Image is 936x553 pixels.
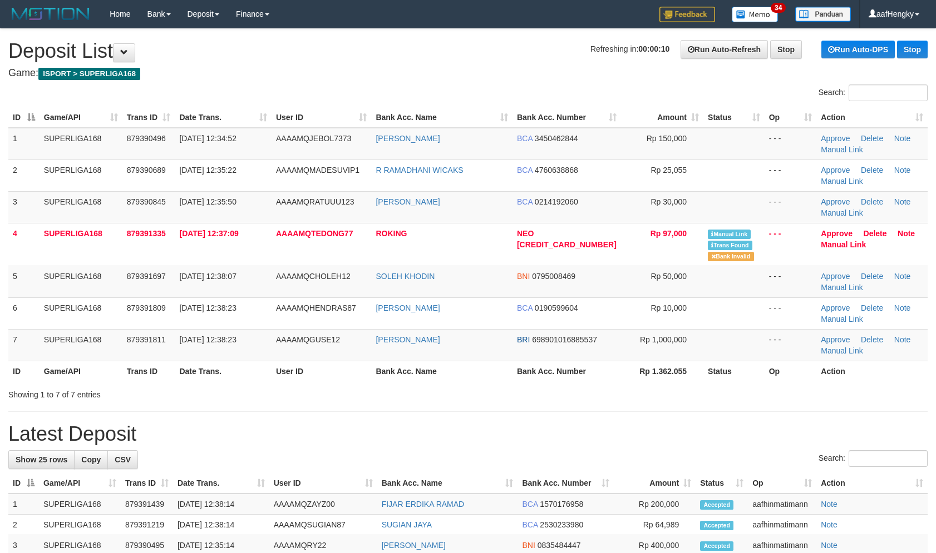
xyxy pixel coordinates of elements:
[276,335,340,344] span: AAAAMQGUSE12
[127,134,166,143] span: 879390496
[518,473,614,494] th: Bank Acc. Number: activate to sort column ascending
[816,473,928,494] th: Action: activate to sort column ascending
[376,229,407,238] a: ROKING
[269,515,377,535] td: AAAAMQSUGIAN87
[8,40,928,62] h1: Deposit List
[179,166,236,175] span: [DATE] 12:35:22
[8,266,40,297] td: 5
[708,230,751,239] span: Manually Linked
[517,166,533,175] span: BCA
[765,191,817,223] td: - - -
[173,515,269,535] td: [DATE] 12:38:14
[621,361,703,381] th: Rp 1.362.055
[522,520,538,529] span: BCA
[849,84,928,101] input: Search:
[8,6,93,22] img: MOTION_logo.png
[382,541,446,550] a: [PERSON_NAME]
[651,166,687,175] span: Rp 25,055
[8,450,75,469] a: Show 25 rows
[638,44,669,53] strong: 00:00:10
[517,303,533,312] span: BCA
[517,229,534,238] span: NEO
[522,541,535,550] span: BNI
[517,335,530,344] span: BRI
[861,303,883,312] a: Delete
[376,303,440,312] a: [PERSON_NAME]
[819,84,928,101] label: Search:
[894,335,911,344] a: Note
[376,166,463,175] a: R RAMADHANI WICAKS
[821,134,850,143] a: Approve
[39,494,121,515] td: SUPERLIGA168
[651,272,687,281] span: Rp 50,000
[16,455,67,464] span: Show 25 rows
[861,134,883,143] a: Delete
[821,500,838,509] a: Note
[821,240,866,249] a: Manual Link
[681,40,768,59] a: Run Auto-Refresh
[127,166,166,175] span: 879390689
[40,266,122,297] td: SUPERLIGA168
[8,107,40,128] th: ID: activate to sort column descending
[700,541,733,551] span: Accepted
[276,166,359,175] span: AAAAMQMADESUVIP1
[700,521,733,530] span: Accepted
[127,229,166,238] span: 879391335
[861,272,883,281] a: Delete
[127,303,166,312] span: 879391809
[651,197,687,206] span: Rp 30,000
[8,473,39,494] th: ID: activate to sort column descending
[765,361,817,381] th: Op
[708,252,753,261] span: Bank is not match
[532,272,575,281] span: Copy 0795008469 to clipboard
[614,515,696,535] td: Rp 64,989
[765,266,817,297] td: - - -
[522,500,538,509] span: BCA
[540,520,583,529] span: Copy 2530233980 to clipboard
[765,128,817,160] td: - - -
[765,329,817,361] td: - - -
[894,272,911,281] a: Note
[821,272,850,281] a: Approve
[8,128,40,160] td: 1
[40,297,122,329] td: SUPERLIGA168
[894,166,911,175] a: Note
[517,240,617,249] span: Copy 5859457154179199 to clipboard
[894,197,911,206] a: Note
[535,197,578,206] span: Copy 0214192060 to clipboard
[748,473,816,494] th: Op: activate to sort column ascending
[651,303,687,312] span: Rp 10,000
[127,335,166,344] span: 879391811
[765,297,817,329] td: - - -
[376,197,440,206] a: [PERSON_NAME]
[849,450,928,467] input: Search:
[371,107,512,128] th: Bank Acc. Name: activate to sort column ascending
[179,335,236,344] span: [DATE] 12:38:23
[173,473,269,494] th: Date Trans.: activate to sort column ascending
[819,450,928,467] label: Search:
[39,473,121,494] th: Game/API: activate to sort column ascending
[861,197,883,206] a: Delete
[377,473,518,494] th: Bank Acc. Name: activate to sort column ascending
[535,166,578,175] span: Copy 4760638868 to clipboard
[40,107,122,128] th: Game/API: activate to sort column ascending
[8,191,40,223] td: 3
[821,41,895,58] a: Run Auto-DPS
[821,541,838,550] a: Note
[821,283,863,292] a: Manual Link
[821,197,850,206] a: Approve
[816,107,928,128] th: Action: activate to sort column ascending
[659,7,715,22] img: Feedback.jpg
[39,515,121,535] td: SUPERLIGA168
[40,160,122,191] td: SUPERLIGA168
[40,329,122,361] td: SUPERLIGA168
[703,107,765,128] th: Status: activate to sort column ascending
[513,107,621,128] th: Bank Acc. Number: activate to sort column ascending
[122,107,175,128] th: Trans ID: activate to sort column ascending
[795,7,851,22] img: panduan.png
[8,423,928,445] h1: Latest Deposit
[276,303,356,312] span: AAAAMQHENDRAS87
[517,134,533,143] span: BCA
[864,229,887,238] a: Delete
[513,361,621,381] th: Bank Acc. Number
